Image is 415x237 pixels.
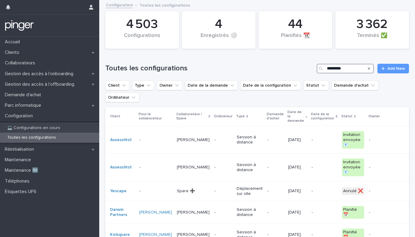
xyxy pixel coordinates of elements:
[377,64,409,73] a: Add New
[2,92,46,98] p: Demande d'achat
[236,113,245,120] p: Type
[240,81,301,90] button: Date de la configuration
[312,165,337,170] p: -
[192,17,245,32] div: 4
[2,60,40,66] p: Collaborateurs
[110,137,132,143] a: Assessfirst
[105,93,139,102] button: Ordinateur
[2,71,78,77] p: Gestion des accès à l’onboarding
[115,17,169,32] div: 4 503
[312,210,337,215] p: -
[2,168,43,173] p: Maintenance 🆕
[214,165,232,170] p: -
[288,210,307,215] p: [DATE]
[2,82,79,87] p: Gestion des accès à l’offboarding
[105,201,411,224] tr: Darwin Partners [PERSON_NAME] [PERSON_NAME]-Session à distance-[DATE]-Planifié 📅-
[176,111,207,122] p: Collaborateur / Spare
[177,189,210,194] p: Spare ➕
[214,189,232,194] p: -
[139,111,173,122] p: Pour le collaborateur
[269,32,322,45] div: Planifiés 📆
[106,1,133,8] a: Configuration
[177,165,210,170] p: [PERSON_NAME]
[2,103,46,108] p: Parc informatique
[139,210,172,215] a: [PERSON_NAME]
[342,187,364,195] div: Annulé ❌
[267,111,284,122] p: Demande d'achat
[288,189,307,194] p: [DATE]
[177,137,210,143] p: [PERSON_NAME]
[267,165,283,170] p: -
[110,189,126,194] a: Yescapa
[369,137,402,143] p: -
[331,81,379,90] button: Demande d'achat
[311,111,334,122] p: Date de la configuration
[105,81,130,90] button: Client
[115,32,169,45] div: Configurations
[237,135,263,145] p: Session à distance
[2,39,25,45] p: Accueil
[303,81,329,90] button: Statut
[214,210,232,215] p: -
[267,137,283,143] p: -
[185,81,238,90] button: Date de la demande
[2,189,41,195] p: Étiquettes UPS
[157,81,183,90] button: Owner
[346,17,399,32] div: 3 362
[368,113,380,120] p: Owner
[288,137,307,143] p: [DATE]
[267,189,283,194] p: -
[132,81,154,90] button: Type
[140,2,190,8] p: Toutes les configurations
[105,64,314,73] h1: Toutes les configurations
[237,162,263,173] p: Session à distance
[312,189,337,194] p: -
[269,17,322,32] div: 44
[341,113,352,120] p: Statut
[105,154,411,181] tr: Assessfirst -[PERSON_NAME]-Session à distance-[DATE]-Invitation envoyée 📧-
[369,189,402,194] p: -
[2,146,39,152] p: Réinitialisation
[342,159,364,176] div: Invitation envoyée 📧
[139,137,172,143] p: -
[342,206,364,219] div: Planifié 📅
[139,189,172,194] p: -
[2,50,24,55] p: Clients
[369,210,402,215] p: -
[342,131,364,149] div: Invitation envoyée 📧
[139,165,172,170] p: -
[105,181,411,201] tr: Yescapa -Spare ➕-Déplacement sur site-[DATE]-Annulé ❌-
[369,165,402,170] p: -
[288,165,307,170] p: [DATE]
[2,135,61,140] p: Toutes les configurations
[214,137,232,143] p: -
[312,137,337,143] p: -
[177,210,210,215] p: [PERSON_NAME]
[237,186,263,196] p: Déplacement sur site
[110,165,132,170] a: Assessfirst
[192,32,245,45] div: Enregistrés ⚪
[346,32,399,45] div: Terminés ✅
[2,178,34,184] p: Téléphones
[2,125,65,131] p: 💻 Configurations en cours
[2,157,36,163] p: Maintenance
[317,64,374,73] input: Search
[237,207,263,217] p: Session à distance
[267,210,283,215] p: -
[110,207,134,217] a: Darwin Partners
[214,113,232,120] p: Ordinateur
[5,20,34,32] img: mTgBEunGTSyRkCgitkcU
[110,113,120,120] p: Client
[105,126,411,153] tr: Assessfirst -[PERSON_NAME]-Session à distance-[DATE]-Invitation envoyée 📧-
[387,66,405,71] span: Add New
[2,113,38,119] p: Configuration
[287,109,304,124] p: Date de la demande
